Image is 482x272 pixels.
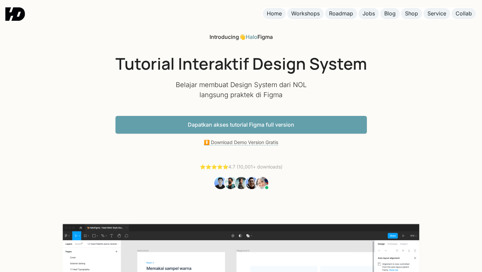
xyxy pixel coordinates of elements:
a: Workshops [287,8,324,19]
a: Halo [246,33,257,40]
a: Jobs [358,8,379,19]
img: Students Tutorial Belajar UI Design dari NOL Figma HaloFigma [213,176,268,190]
div: Roadmap [329,10,353,17]
a: Shop [401,8,422,19]
a: Collab [452,8,476,19]
div: 4.7 (10,001+ downloads) [200,163,283,171]
span: Introducing [210,33,239,40]
div: Workshops [291,10,320,17]
div: Blog [384,10,396,17]
div: Home [267,10,282,17]
div: Shop [405,10,418,17]
a: ⭐️⭐️⭐️⭐️⭐️ [200,164,228,169]
a: Service [423,8,450,19]
a: Blog [380,8,400,19]
p: Belajar membuat Design System dari NOL langsung praktek di Figma [174,80,308,100]
a: ⏬ Download Demo Version Gratis [204,139,278,145]
div: Jobs [363,10,375,17]
a: Home [263,8,286,19]
h1: Tutorial Interaktif Design System [115,54,367,73]
div: Collab [456,10,472,17]
a: Dapatkan akses tutorial Figma full version [115,116,367,134]
div: 👋 [210,33,273,41]
span: Figma [257,33,273,40]
div: Service [427,10,446,17]
a: Roadmap [325,8,357,19]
